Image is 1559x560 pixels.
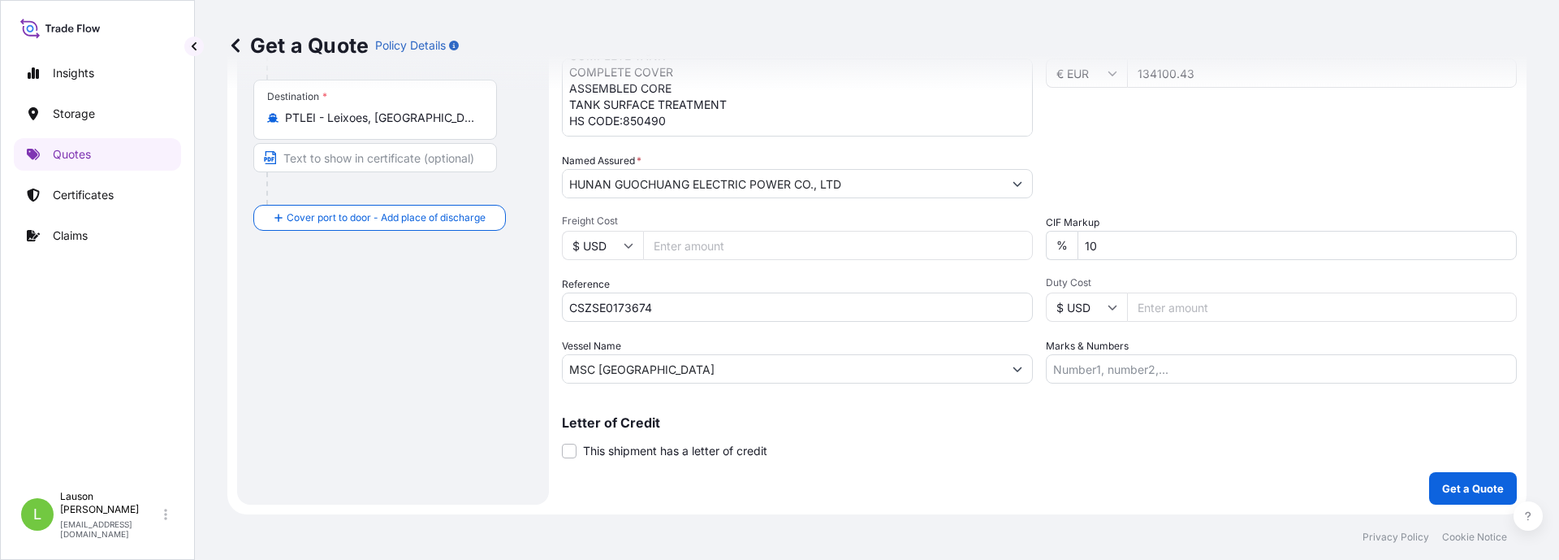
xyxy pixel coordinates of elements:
[1003,169,1032,198] button: Show suggestions
[375,37,446,54] p: Policy Details
[643,231,1033,260] input: Enter amount
[562,215,1033,228] span: Freight Cost
[53,146,91,163] p: Quotes
[253,143,497,172] input: Text to appear on certificate
[1363,531,1429,544] a: Privacy Policy
[60,490,161,516] p: Lauson [PERSON_NAME]
[1046,338,1129,354] label: Marks & Numbers
[562,416,1517,429] p: Letter of Credit
[1127,293,1517,322] input: Enter amount
[14,219,181,252] a: Claims
[60,519,161,539] p: [EMAIL_ADDRESS][DOMAIN_NAME]
[1429,472,1517,505] button: Get a Quote
[562,338,621,354] label: Vessel Name
[562,153,641,169] label: Named Assured
[285,110,477,126] input: Destination
[1046,231,1077,260] div: %
[1003,354,1032,384] button: Show suggestions
[14,179,181,211] a: Certificates
[14,98,181,130] a: Storage
[562,293,1033,322] input: Your internal reference
[14,57,181,89] a: Insights
[562,59,1033,137] textarea: FCIU7382501 /FJ25447077 /40'HC /CY/CY /23 PALLET / 19,369.270 KGS / 17.600 CBM MEDU7442901 /FJ254...
[53,228,88,244] p: Claims
[1442,480,1504,497] p: Get a Quote
[562,276,610,293] label: Reference
[53,187,114,203] p: Certificates
[563,354,1003,384] input: Type to search vessel name or IMO
[1442,531,1507,544] a: Cookie Notice
[563,169,1003,198] input: Full name
[33,506,41,523] span: L
[583,443,767,459] span: This shipment has a letter of credit
[14,138,181,171] a: Quotes
[253,205,506,231] button: Cover port to door - Add place of discharge
[1046,215,1099,231] label: CIF Markup
[1077,231,1517,260] input: Enter percentage
[53,106,95,122] p: Storage
[267,90,327,103] div: Destination
[227,33,369,59] p: Get a Quote
[1046,276,1517,289] span: Duty Cost
[287,210,486,226] span: Cover port to door - Add place of discharge
[1046,354,1517,384] input: Number1, number2,...
[53,65,94,81] p: Insights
